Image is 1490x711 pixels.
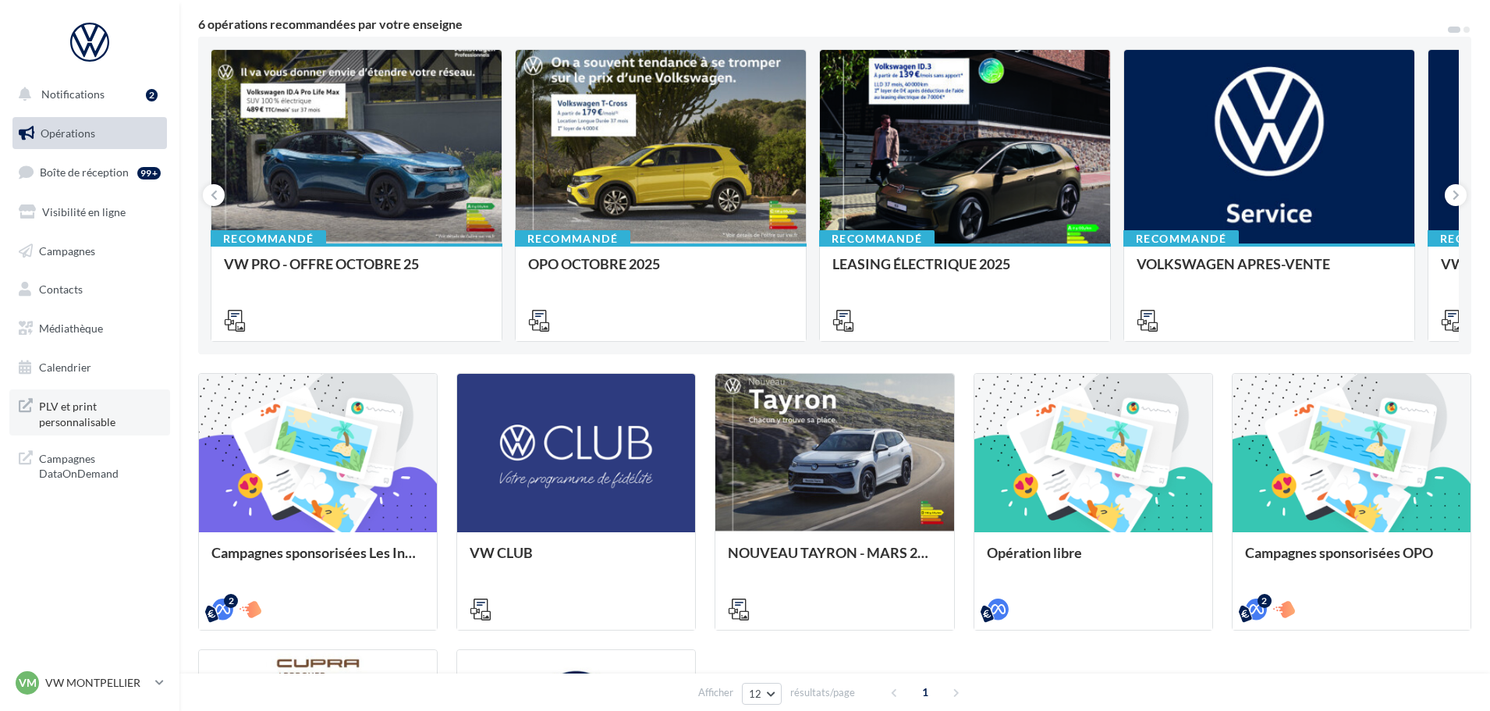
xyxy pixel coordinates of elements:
[12,668,167,698] a: VM VW MONTPELLIER
[41,87,105,101] span: Notifications
[146,89,158,101] div: 2
[224,594,238,608] div: 2
[9,155,170,189] a: Boîte de réception99+
[913,680,938,705] span: 1
[9,273,170,306] a: Contacts
[698,685,733,700] span: Afficher
[211,230,326,247] div: Recommandé
[1245,545,1458,576] div: Campagnes sponsorisées OPO
[9,389,170,435] a: PLV et print personnalisable
[39,361,91,374] span: Calendrier
[790,685,855,700] span: résultats/page
[39,283,83,296] span: Contacts
[728,545,941,576] div: NOUVEAU TAYRON - MARS 2025
[9,196,170,229] a: Visibilité en ligne
[137,167,161,180] div: 99+
[515,230,630,247] div: Recommandé
[470,545,683,576] div: VW CLUB
[819,230,935,247] div: Recommandé
[528,256,793,287] div: OPO OCTOBRE 2025
[39,396,161,429] span: PLV et print personnalisable
[832,256,1098,287] div: LEASING ÉLECTRIQUE 2025
[211,545,424,576] div: Campagnes sponsorisées Les Instants VW Octobre
[987,545,1200,576] div: Opération libre
[41,126,95,140] span: Opérations
[1258,594,1272,608] div: 2
[40,165,129,179] span: Boîte de réception
[1123,230,1239,247] div: Recommandé
[19,675,37,691] span: VM
[39,244,95,257] span: Campagnes
[1137,256,1402,287] div: VOLKSWAGEN APRES-VENTE
[742,683,782,705] button: 12
[9,78,164,111] button: Notifications 2
[198,18,1446,30] div: 6 opérations recommandées par votre enseigne
[9,117,170,150] a: Opérations
[9,235,170,268] a: Campagnes
[9,351,170,384] a: Calendrier
[9,442,170,488] a: Campagnes DataOnDemand
[45,675,149,691] p: VW MONTPELLIER
[39,322,103,335] span: Médiathèque
[42,205,126,219] span: Visibilité en ligne
[39,448,161,482] span: Campagnes DataOnDemand
[9,312,170,345] a: Médiathèque
[224,256,489,287] div: VW PRO - OFFRE OCTOBRE 25
[749,688,762,700] span: 12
